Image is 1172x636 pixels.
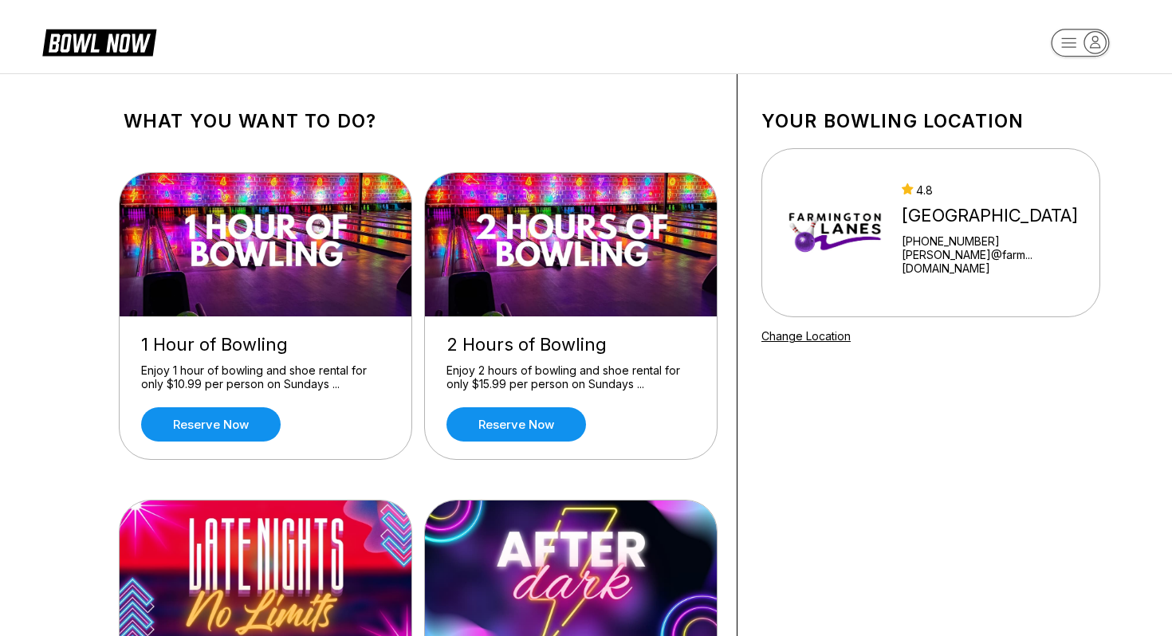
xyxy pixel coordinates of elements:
div: Enjoy 2 hours of bowling and shoe rental for only $15.99 per person on Sundays ... [446,363,695,391]
img: 1 Hour of Bowling [120,173,413,316]
a: [PERSON_NAME]@farm...[DOMAIN_NAME] [902,248,1093,275]
div: [PHONE_NUMBER] [902,234,1093,248]
img: 2 Hours of Bowling [425,173,718,316]
div: 2 Hours of Bowling [446,334,695,355]
div: [GEOGRAPHIC_DATA] [902,205,1093,226]
div: 4.8 [902,183,1093,197]
div: 1 Hour of Bowling [141,334,390,355]
h1: Your bowling location [761,110,1100,132]
a: Change Location [761,329,851,343]
a: Reserve now [446,407,586,442]
div: Enjoy 1 hour of bowling and shoe rental for only $10.99 per person on Sundays ... [141,363,390,391]
a: Reserve now [141,407,281,442]
h1: What you want to do? [124,110,713,132]
img: Farmington Lanes [783,173,887,292]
